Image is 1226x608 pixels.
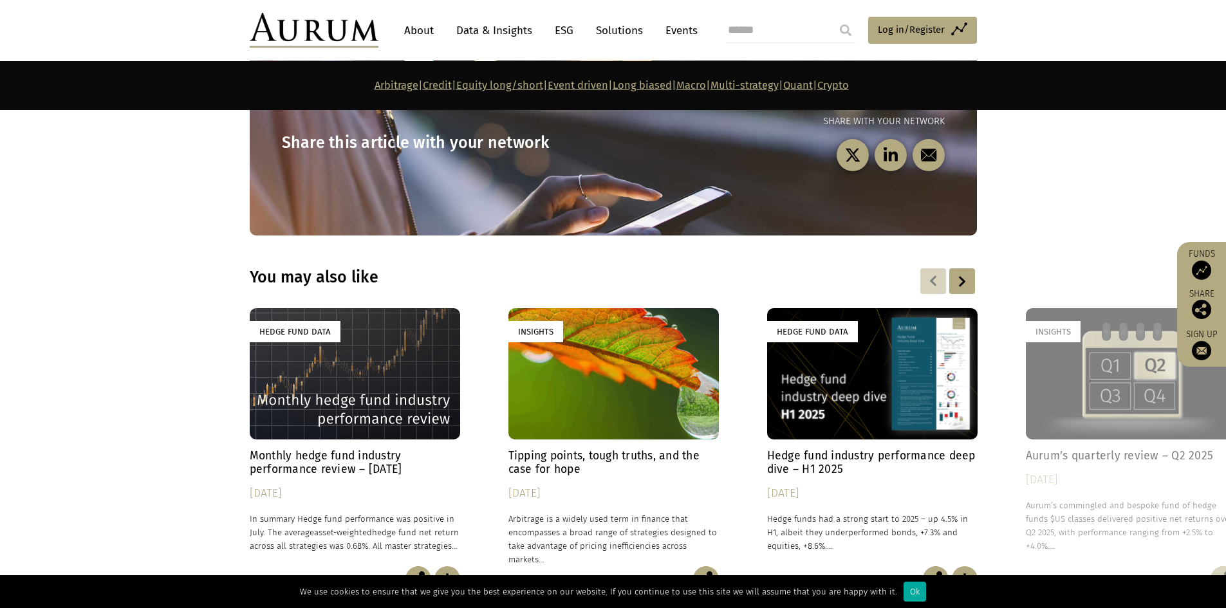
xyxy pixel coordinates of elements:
[923,566,949,592] img: Share this post
[250,321,340,342] div: Hedge Fund Data
[375,79,418,91] a: Arbitrage
[1192,300,1211,319] img: Share this post
[952,566,978,592] img: Download Article
[508,321,563,342] div: Insights
[1026,321,1081,342] div: Insights
[423,79,452,91] a: Credit
[1184,329,1220,360] a: Sign up
[844,147,860,163] img: twitter-black.svg
[508,512,719,567] p: Arbitrage is a widely used term in finance that encompasses a broad range of strategies designed ...
[613,79,672,91] a: Long biased
[508,573,582,587] div: Read in 3 minutes
[904,582,926,602] div: Ok
[920,147,936,163] img: email-black.svg
[405,566,431,592] img: Share this post
[767,308,978,566] a: Hedge Fund Data Hedge fund industry performance deep dive – H1 2025 [DATE] Hedge funds had a stro...
[398,19,440,42] a: About
[250,13,378,48] img: Aurum
[548,19,580,42] a: ESG
[817,79,849,91] a: Crypto
[282,133,613,152] h3: Share this article with your network
[250,449,460,476] h4: Monthly hedge fund industry performance review – [DATE]
[783,79,813,91] a: Quant
[250,308,460,566] a: Hedge Fund Data Monthly hedge fund industry performance review – [DATE] [DATE] In summary Hedge f...
[868,17,977,44] a: Log in/Register
[590,19,649,42] a: Solutions
[434,566,460,592] img: Download Article
[1192,261,1211,280] img: Access Funds
[767,321,858,342] div: Hedge Fund Data
[375,79,849,91] strong: | | | | | | | |
[508,449,719,476] h4: Tipping points, tough truths, and the case for hope
[250,573,318,587] div: Read in 1 minute
[711,79,779,91] a: Multi-strategy
[676,79,706,91] a: Macro
[1192,341,1211,360] img: Sign up to our newsletter
[767,449,978,476] h4: Hedge fund industry performance deep dive – H1 2025
[1184,290,1220,319] div: Share
[882,147,898,163] img: linkedin-black.svg
[1026,573,1099,587] div: Read in 3 minutes
[250,484,460,502] div: [DATE]
[767,484,978,502] div: [DATE]
[693,566,719,592] img: Share this post
[1184,248,1220,280] a: Funds
[548,79,608,91] a: Event driven
[508,484,719,502] div: [DATE]
[767,512,978,553] p: Hedge funds had a strong start to 2025 – up 4.5% in H1, albeit they underperformed bonds, +7.3% a...
[508,308,719,566] a: Insights Tipping points, tough truths, and the case for hope [DATE] Arbitrage is a widely used te...
[314,528,372,537] span: asset-weighted
[450,19,539,42] a: Data & Insights
[659,19,698,42] a: Events
[250,512,460,553] p: In summary Hedge fund performance was positive in July. The average hedge fund net return across ...
[767,573,841,587] div: Read in 4 minutes
[613,114,945,129] p: Share with your network
[878,22,945,37] span: Log in/Register
[456,79,543,91] a: Equity long/short
[833,17,859,43] input: Submit
[250,268,811,287] h3: You may also like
